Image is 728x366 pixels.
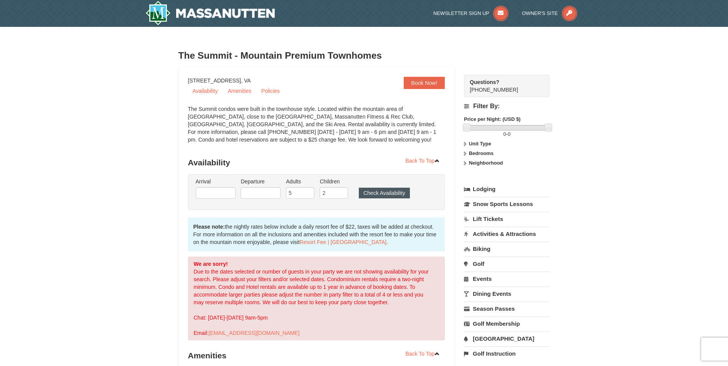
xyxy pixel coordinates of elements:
span: Newsletter Sign Up [433,10,489,16]
label: Children [320,178,348,185]
label: Adults [286,178,314,185]
strong: Price per Night: (USD $) [464,116,520,122]
label: - [464,130,550,138]
button: Check Availability [359,188,410,198]
a: [GEOGRAPHIC_DATA] [464,331,550,346]
a: Season Passes [464,302,550,316]
a: [EMAIL_ADDRESS][DOMAIN_NAME] [208,330,299,336]
a: Policies [257,85,284,97]
span: Owner's Site [522,10,558,16]
a: Activities & Attractions [464,227,550,241]
a: Newsletter Sign Up [433,10,508,16]
a: Events [464,272,550,286]
a: Amenities [223,85,256,97]
a: Golf [464,257,550,271]
strong: Unit Type [469,141,491,147]
a: Golf Instruction [464,346,550,361]
span: [PHONE_NUMBER] [470,78,536,93]
a: Back To Top [401,348,445,359]
a: Availability [188,85,223,97]
a: Lodging [464,182,550,196]
a: Owner's Site [522,10,577,16]
div: Due to the dates selected or number of guests in your party we are not showing availability for y... [188,257,445,340]
div: the nightly rates below include a daily resort fee of $22, taxes will be added at checkout. For m... [188,218,445,251]
strong: Please note: [193,224,225,230]
h3: The Summit - Mountain Premium Townhomes [178,48,550,63]
a: Snow Sports Lessons [464,197,550,211]
a: Biking [464,242,550,256]
label: Departure [241,178,281,185]
a: Massanutten Resort [145,1,275,25]
strong: We are sorry! [194,261,228,267]
a: Lift Tickets [464,212,550,226]
strong: Bedrooms [469,150,494,156]
div: The Summit condos were built in the townhouse style. Located within the mountain area of [GEOGRAP... [188,105,445,151]
span: 0 [503,131,506,137]
h3: Availability [188,155,445,170]
a: Back To Top [401,155,445,167]
a: Book Now! [404,77,445,89]
h4: Filter By: [464,103,550,110]
a: Resort Fee | [GEOGRAPHIC_DATA] [300,239,386,245]
strong: Questions? [470,79,499,85]
h3: Amenities [188,348,445,363]
label: Arrival [196,178,236,185]
span: 0 [508,131,510,137]
strong: Neighborhood [469,160,503,166]
a: Golf Membership [464,317,550,331]
img: Massanutten Resort Logo [145,1,275,25]
a: Dining Events [464,287,550,301]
